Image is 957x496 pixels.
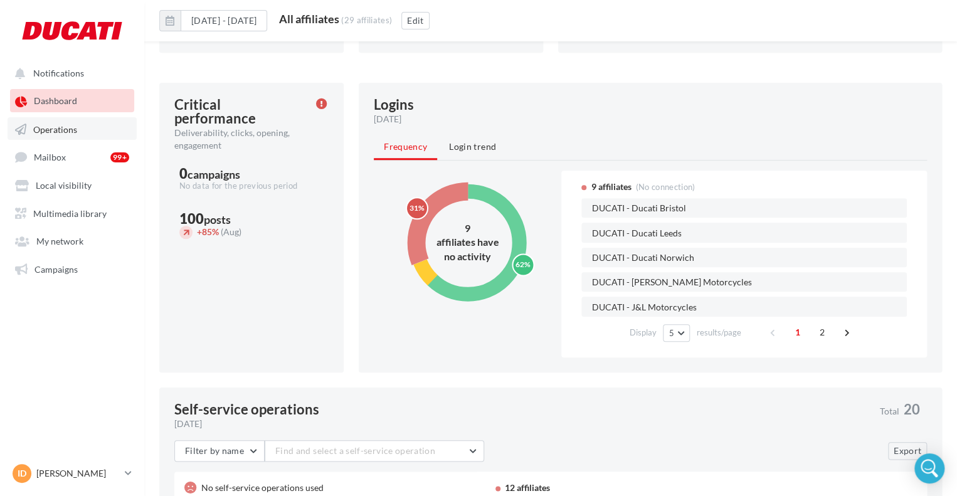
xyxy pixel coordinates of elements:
[8,145,137,168] a: Mailbox 99+
[159,10,267,31] button: [DATE] - [DATE]
[34,263,78,274] span: Campaigns
[34,96,77,107] span: Dashboard
[279,13,339,24] div: All affiliates
[204,214,231,225] div: posts
[33,124,77,134] span: Operations
[591,229,681,238] span: DUCATI - Ducati Leeds
[201,482,324,494] div: No self-service operations used
[221,226,241,237] span: (Aug)
[430,221,505,235] div: 9
[174,127,306,152] div: Deliverability, clicks, opening, engagement
[635,182,695,192] span: (No connection)
[669,328,674,338] span: 5
[36,467,120,480] p: [PERSON_NAME]
[8,89,137,112] a: Dashboard
[197,226,202,237] span: +
[188,169,240,180] div: campaigns
[36,236,83,246] span: My network
[265,440,484,462] button: Find and select a self-service operation
[197,226,219,237] span: 85%
[34,152,66,162] span: Mailbox
[33,208,107,218] span: Multimedia library
[888,442,927,460] button: Export
[401,12,429,29] button: Edit
[629,327,656,339] span: Display
[697,327,741,339] span: results/page
[8,173,137,196] a: Local visibility
[8,257,137,280] a: Campaigns
[449,141,496,152] span: Login trend
[410,203,425,213] text: 31%
[374,98,414,112] div: Logins
[8,61,132,84] button: Notifications
[914,453,944,483] div: Open Intercom Messenger
[10,462,134,485] a: ID [PERSON_NAME]
[374,113,401,125] span: [DATE]
[179,181,324,192] div: No data for the previous period
[18,467,26,480] span: ID
[181,10,267,31] button: [DATE] - [DATE]
[174,418,202,430] span: [DATE]
[812,322,832,342] span: 2
[591,303,696,312] span: DUCATI - J&L Motorcycles
[275,445,435,456] span: Find and select a self-service operation
[880,407,899,416] span: Total
[185,445,244,456] span: Filter by name
[36,180,92,191] span: Local visibility
[341,15,392,25] div: (29 affiliates)
[174,98,301,125] div: Critical performance
[8,229,137,251] a: My network
[663,324,689,342] button: 5
[430,235,505,264] div: affiliates have no activity
[33,68,84,78] span: Notifications
[179,212,324,226] div: 100
[179,167,324,181] div: 0
[505,482,550,493] span: 12 affiliates
[591,181,631,193] span: 9 affiliates
[174,403,319,416] div: Self-service operations
[904,403,920,416] span: 20
[591,253,694,263] span: DUCATI - Ducati Norwich
[788,322,808,342] span: 1
[591,204,685,213] span: DUCATI - Ducati Bristol
[591,278,751,287] span: DUCATI - [PERSON_NAME] Motorcycles
[8,201,137,224] a: Multimedia library
[174,440,265,462] button: Filter by name
[110,152,129,162] div: 99+
[516,260,531,269] text: 62%
[8,117,137,140] a: Operations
